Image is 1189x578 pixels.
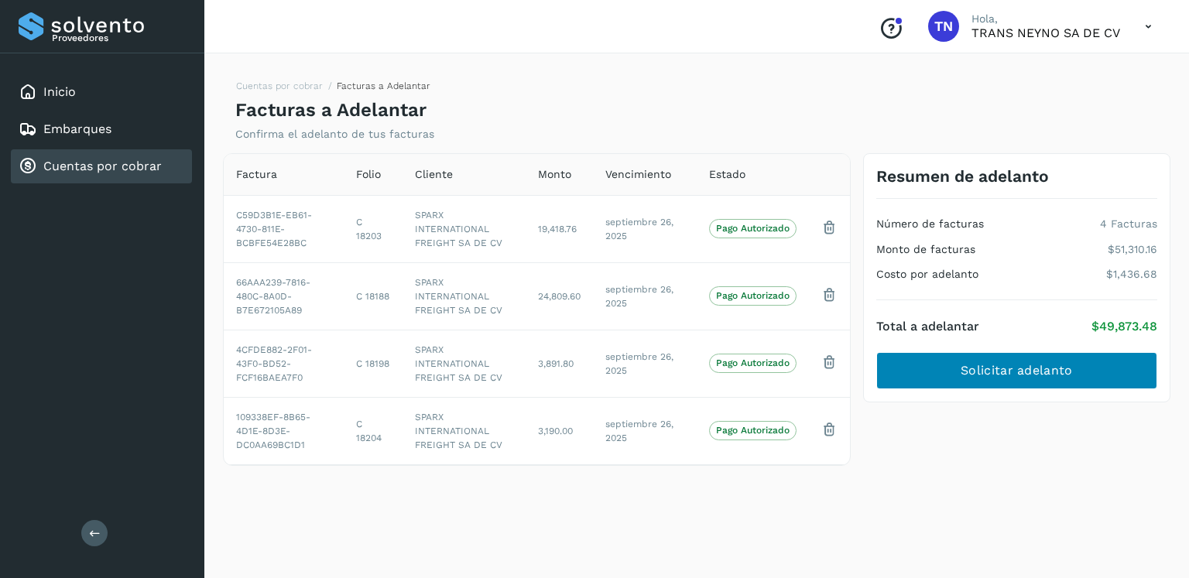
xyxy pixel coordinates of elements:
span: septiembre 26, 2025 [605,419,673,443]
p: 4 Facturas [1100,217,1157,231]
p: Hola, [971,12,1120,26]
p: Pago Autorizado [716,290,790,301]
td: C 18188 [344,262,403,330]
a: Cuentas por cobrar [43,159,162,173]
span: septiembre 26, 2025 [605,284,673,309]
span: Folio [356,166,381,183]
p: Confirma el adelanto de tus facturas [235,128,434,141]
p: $51,310.16 [1108,243,1157,256]
a: Cuentas por cobrar [236,80,323,91]
td: C 18198 [344,330,403,397]
span: septiembre 26, 2025 [605,351,673,376]
td: 109338EF-8B65-4D1E-8D3E-DC0AA69BC1D1 [224,397,344,464]
h4: Facturas a Adelantar [235,99,427,121]
span: Facturas a Adelantar [337,80,430,91]
span: Monto [538,166,571,183]
span: Factura [236,166,277,183]
p: TRANS NEYNO SA DE CV [971,26,1120,40]
h4: Costo por adelanto [876,268,978,281]
p: $49,873.48 [1091,319,1157,333]
td: SPARX INTERNATIONAL FREIGHT SA DE CV [403,330,526,397]
td: C 18204 [344,397,403,464]
span: 3,190.00 [538,426,573,436]
a: Inicio [43,84,76,99]
span: Vencimiento [605,166,671,183]
p: Pago Autorizado [716,223,790,234]
p: $1,436.68 [1106,268,1157,281]
span: 3,891.80 [538,358,574,369]
h4: Total a adelantar [876,319,979,333]
div: Embarques [11,112,192,146]
span: Solicitar adelanto [961,362,1072,379]
button: Solicitar adelanto [876,352,1157,389]
td: C59D3B1E-EB61-4730-811E-BCBFE54E28BC [224,195,344,262]
span: Cliente [415,166,453,183]
td: SPARX INTERNATIONAL FREIGHT SA DE CV [403,195,526,262]
p: Pago Autorizado [716,357,790,368]
div: Inicio [11,75,192,109]
td: 66AAA239-7816-480C-8A0D-B7E672105A89 [224,262,344,330]
p: Proveedores [52,32,186,43]
nav: breadcrumb [235,79,430,99]
span: Estado [709,166,745,183]
h4: Monto de facturas [876,243,975,256]
p: Pago Autorizado [716,425,790,436]
h3: Resumen de adelanto [876,166,1049,186]
div: Cuentas por cobrar [11,149,192,183]
td: 4CFDE882-2F01-43F0-BD52-FCF16BAEA7F0 [224,330,344,397]
td: SPARX INTERNATIONAL FREIGHT SA DE CV [403,262,526,330]
span: 19,418.76 [538,224,577,234]
span: septiembre 26, 2025 [605,217,673,241]
a: Embarques [43,121,111,136]
h4: Número de facturas [876,217,984,231]
td: SPARX INTERNATIONAL FREIGHT SA DE CV [403,397,526,464]
span: 24,809.60 [538,291,581,302]
td: C 18203 [344,195,403,262]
